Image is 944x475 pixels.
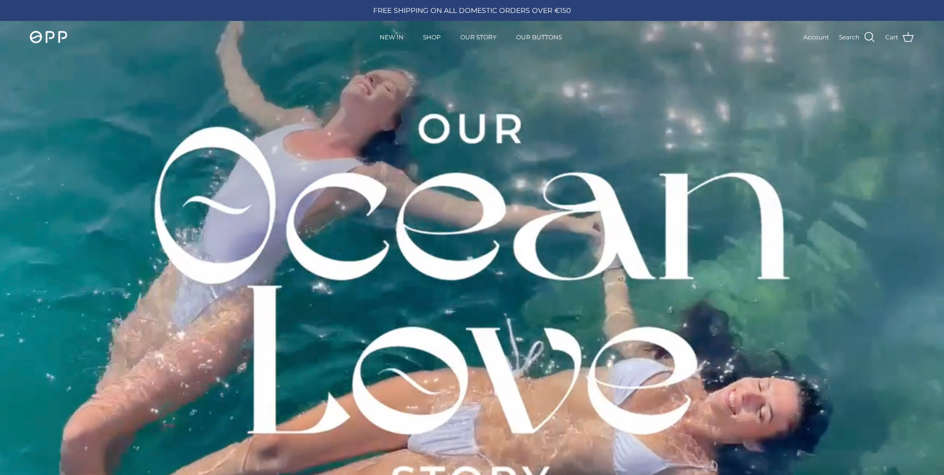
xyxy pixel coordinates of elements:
[149,22,793,53] div: Primary
[839,31,875,44] a: Search
[414,22,450,53] a: SHOP
[371,22,413,53] a: NEW IN
[885,32,898,42] span: Cart
[803,32,829,42] a: Account
[839,32,859,42] span: Search
[451,22,506,53] a: OUR STORY
[507,22,571,53] a: OUR BUTTONS
[30,31,67,44] img: OPP Swimwear
[885,31,914,44] a: Cart
[305,6,639,15] div: FREE SHIPPING ON ALL DOMESTIC ORDERS OVER €150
